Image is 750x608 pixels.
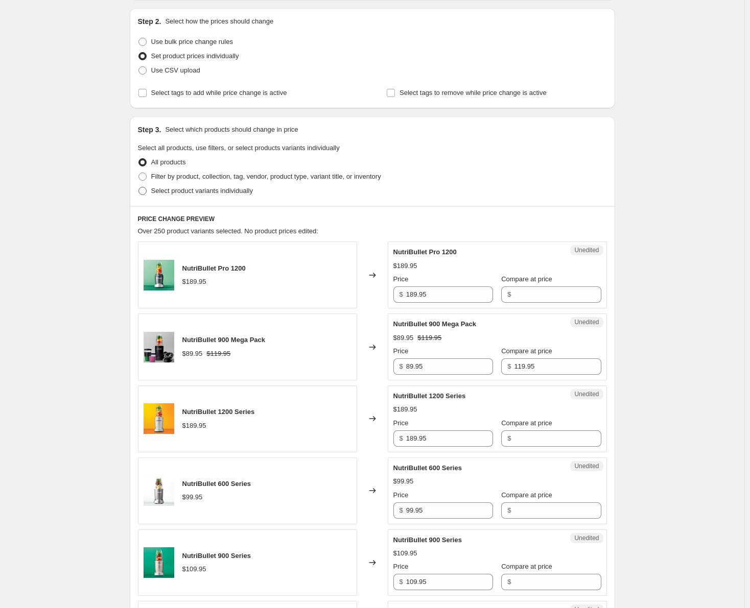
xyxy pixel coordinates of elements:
span: NutriBullet 1200 Series [182,408,255,416]
div: $109.95 [182,564,206,574]
span: NutriBullet 900 Series [393,536,462,544]
span: Compare at price [501,275,552,283]
h2: Step 2. [138,16,161,27]
p: Select which products should change in price [165,125,298,135]
span: Filter by product, collection, tag, vendor, product type, variant title, or inventory [151,173,381,180]
span: NutriBullet Pro 1200 [393,248,457,256]
span: $ [507,506,511,514]
img: Untitleddesign_1_80x.png [144,475,174,506]
span: Select product variants individually [151,187,253,194]
span: Compare at price [501,419,552,427]
div: $189.95 [182,421,206,431]
span: NutriBullet 600 Series [182,480,251,488]
span: Price [393,419,409,427]
span: Price [393,491,409,499]
p: Select how the prices should change [165,16,273,27]
span: $ [400,362,403,370]
img: Untitleddesign_80x.png [144,547,174,578]
div: $89.95 [393,333,414,343]
span: NutriBullet Pro 1200 [182,264,246,272]
span: All products [151,158,186,166]
div: $109.95 [393,548,417,558]
span: $ [400,434,403,442]
span: Unedited [574,390,599,398]
span: Over 250 product variants selected. No product prices edited: [138,227,318,235]
span: Unedited [574,246,599,254]
strike: $119.95 [417,333,441,343]
span: Compare at price [501,347,552,355]
div: $89.95 [182,349,203,359]
img: mega_pack_website4_80x.png [144,332,174,362]
span: Use bulk price change rules [151,38,233,45]
span: Compare at price [501,563,552,570]
img: Untitleddesign_4_80x.png [144,260,174,290]
span: Compare at price [501,491,552,499]
img: NB_1200Series_Hero_2000x2000_3a552d22-5044-4832-addf-dc4c4a715bf8_80x.jpg [144,403,174,434]
span: Unedited [574,534,599,542]
span: Select tags to add while price change is active [151,89,287,96]
span: Set product prices individually [151,52,239,60]
span: NutriBullet 600 Series [393,464,462,472]
span: Select tags to remove while price change is active [400,89,547,96]
h2: Step 3. [138,125,161,135]
span: Price [393,563,409,570]
span: $ [507,578,511,586]
span: NutriBullet 900 Series [182,552,251,560]
h6: PRICE CHANGE PREVIEW [138,215,607,223]
div: $189.95 [182,277,206,287]
div: $99.95 [182,492,203,502]
span: Price [393,347,409,355]
strike: $119.95 [206,349,230,359]
span: Unedited [574,462,599,470]
span: $ [400,578,403,586]
span: $ [507,362,511,370]
span: NutriBullet 1200 Series [393,392,466,400]
span: Price [393,275,409,283]
span: Select all products, use filters, or select products variants individually [138,144,340,152]
span: NutriBullet 900 Mega Pack [182,336,266,344]
span: NutriBullet 900 Mega Pack [393,320,477,328]
span: $ [507,290,511,298]
span: $ [507,434,511,442]
span: $ [400,506,403,514]
span: Unedited [574,318,599,326]
span: $ [400,290,403,298]
div: $99.95 [393,476,414,487]
div: $189.95 [393,404,417,415]
div: $189.95 [393,261,417,271]
span: Use CSV upload [151,66,200,74]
